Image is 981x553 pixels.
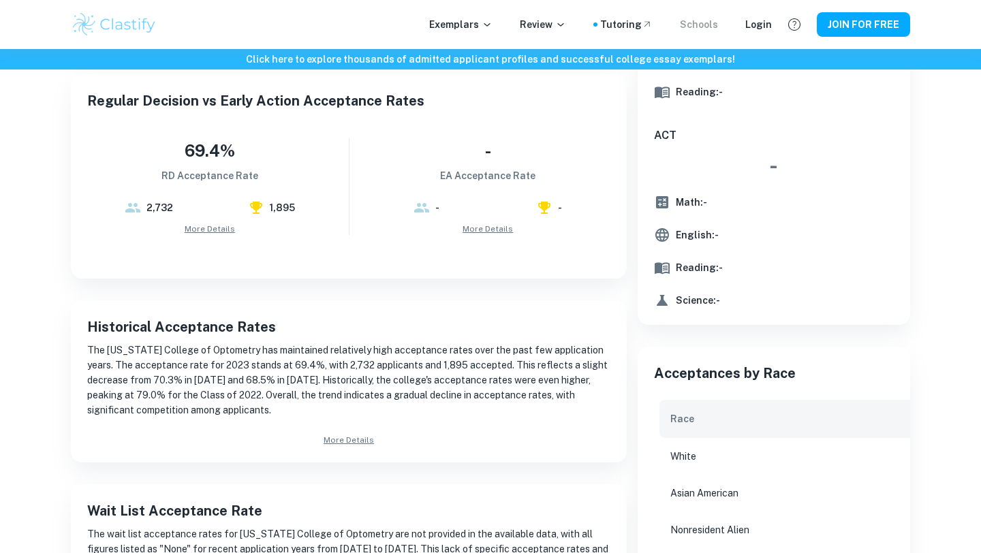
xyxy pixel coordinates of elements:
div: Total Applicants [414,200,439,216]
h5: Historical Acceptance Rates [87,317,610,337]
h6: Reading: - [676,84,723,99]
h6: - [435,200,439,215]
div: Accepted Applicants [248,200,295,216]
h6: Science: - [676,293,720,308]
h4: - [485,138,491,163]
a: More Details [87,434,610,446]
h5: Regular Decision vs Early Action Acceptance Rates [87,91,610,111]
h6: 1,895 [270,200,295,215]
a: Tutoring [600,17,653,32]
h5: Wait List Acceptance Rate [87,501,610,521]
h6: RD Acceptance Rate [161,168,258,183]
th: Race [654,400,908,438]
h6: Math: - [676,195,707,210]
a: More Details [366,223,611,235]
p: The [US_STATE] College of Optometry has maintained relatively high acceptance rates over the past... [87,343,610,417]
h6: Click here to explore thousands of admitted applicant profiles and successful college essay exemp... [3,52,978,67]
a: Login [745,17,772,32]
h6: English: - [676,227,719,242]
h6: Reading: - [676,260,723,275]
a: Schools [680,17,718,32]
h6: - [558,200,562,215]
p: Review [520,17,566,32]
a: More Details [87,223,332,235]
h4: 69.4% [185,138,235,163]
th: White [654,438,908,475]
h6: 2,732 [146,200,173,215]
h6: EA Acceptance Rate [440,168,535,183]
h5: Acceptances by Race [654,363,894,383]
img: Clastify logo [71,11,157,38]
div: Total Applicants [125,200,173,216]
th: Nonresident Alien [654,511,908,548]
div: Accepted Applicants [536,200,562,216]
h6: ACT [654,127,894,144]
th: Asian American [654,475,908,511]
h3: - [654,149,894,182]
button: Help and Feedback [783,13,806,36]
p: Exemplars [429,17,493,32]
button: JOIN FOR FREE [817,12,910,37]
